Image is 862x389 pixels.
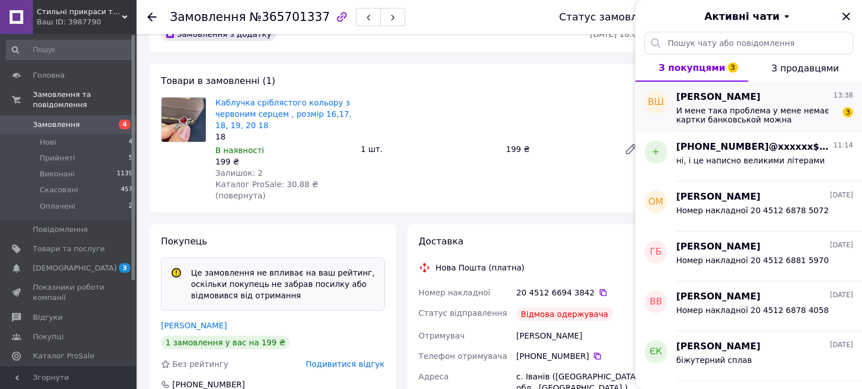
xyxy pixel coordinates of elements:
div: Повернутися назад [147,11,156,23]
span: Адреса [419,372,449,381]
span: [DATE] [830,191,853,200]
button: ВВ[PERSON_NAME][DATE]Номер накладної 20 4512 6878 4058 [635,281,862,331]
span: Товари та послуги [33,244,105,254]
span: [DEMOGRAPHIC_DATA] [33,263,117,273]
span: Замовлення [33,120,80,130]
span: Номер накладної [419,288,491,297]
span: Каталог ProSale: 30.88 ₴ (повернута) [215,180,318,200]
span: + [652,146,659,159]
a: Каблучка сріблястого кольору з червоним серцем , розмір 16,17, 18, 19, 20 18 [215,98,351,130]
span: 4 [129,137,133,147]
span: Товари в замовленні (1) [161,75,275,86]
span: [PERSON_NAME] [676,240,761,253]
button: З покупцями3 [635,54,748,82]
button: +[PHONE_NUMBER]@xxxxxx$.com11:14ні, і це написно великими літерами [635,132,862,181]
span: Оплачені [40,201,75,212]
span: Замовлення та повідомлення [33,90,136,110]
button: ЄК[PERSON_NAME][DATE]біжутерний сплав [635,331,862,381]
span: ВВ [649,295,662,308]
span: Без рейтингу [172,360,228,369]
button: ГБ[PERSON_NAME][DATE]Номер накладної 20 4512 6881 5970 [635,231,862,281]
span: [PERSON_NAME] [676,290,761,303]
span: 4 [119,120,130,129]
span: Номер накладної 20 4512 6881 5970 [676,256,829,265]
span: Номер накладної 20 4512 6878 5072 [676,206,829,215]
div: Відмова одержувача [516,307,613,321]
span: ОМ [648,196,663,209]
span: [PERSON_NAME] [676,191,761,204]
span: Показники роботи компанії [33,282,105,303]
div: Ваш ID: 3987790 [37,17,136,27]
div: 20 4512 6694 3842 [516,287,642,298]
a: Редагувати [619,138,642,160]
span: З продавцями [771,63,839,74]
span: Покупці [33,332,63,342]
span: ГБ [650,246,662,259]
span: 3 [843,107,853,117]
span: В наявності [215,146,264,155]
span: Залишок: 2 [215,168,263,177]
span: [PHONE_NUMBER]@xxxxxx$.com [676,141,831,154]
span: ЄК [649,345,663,358]
span: 457 [121,185,133,195]
span: Доставка [419,236,464,247]
span: 3 [119,263,130,273]
div: 199 ₴ [502,141,615,157]
span: Відгуки [33,312,62,323]
button: З продавцями [748,54,862,82]
span: Подивитися відгук [306,360,385,369]
span: Нові [40,137,56,147]
span: 3 [728,62,738,73]
span: [DATE] [830,290,853,300]
span: №365701337 [249,10,330,24]
input: Пошук [6,40,134,60]
span: ВШ [648,96,664,109]
span: [DATE] [830,340,853,350]
button: Активні чати [667,9,830,24]
span: И мене така проблема у мене немає картки банковськой можна належним платежем??? [676,106,837,124]
span: Номер накладної 20 4512 6878 4058 [676,306,829,315]
span: 5 [129,153,133,163]
div: Замовлення з додатку [161,27,276,41]
div: 18 [215,131,351,142]
span: Скасовані [40,185,78,195]
span: ні, і це написно великими літерами [676,156,825,165]
span: З покупцями [659,62,725,73]
span: Виконані [40,169,75,179]
button: ВШ[PERSON_NAME]13:38И мене така проблема у мене немає картки банковськой можна належним платежем???3 [635,82,862,132]
span: Покупець [161,236,207,247]
span: 1139 [117,169,133,179]
span: [PERSON_NAME] [676,91,761,104]
span: Каталог ProSale [33,351,94,361]
span: 11:14 [833,141,853,150]
span: Телефон отримувача [419,352,507,361]
span: Статус відправлення [419,308,507,318]
span: Активні чати [704,9,779,24]
span: [DATE] [830,240,853,250]
input: Пошук чату або повідомлення [644,32,853,54]
span: Повідомлення [33,225,88,235]
span: Отримувач [419,331,465,340]
span: [PERSON_NAME] [676,340,761,353]
div: Нова Пошта (платна) [433,262,528,273]
div: 1 шт. [356,141,501,157]
div: [PHONE_NUMBER] [516,350,642,362]
span: біжутерний сплав [676,356,752,365]
div: Статус замовлення [559,11,663,23]
time: [DATE] 18:03 [590,29,642,39]
span: 2 [129,201,133,212]
a: [PERSON_NAME] [161,321,227,330]
span: Замовлення [170,10,246,24]
div: [PERSON_NAME] [514,325,644,346]
button: Закрити [839,10,853,23]
div: 199 ₴ [215,156,351,167]
span: Прийняті [40,153,75,163]
div: 1 замовлення у вас на 199 ₴ [161,336,290,349]
img: Каблучка сріблястого кольору з червоним серцем , розмір 16,17, 18, 19, 20 18 [162,98,206,142]
div: Це замовлення не впливає на ваш рейтинг, оскільки покупець не забрав посилку або відмовився від о... [186,267,380,301]
span: 13:38 [833,91,853,100]
span: Головна [33,70,65,81]
button: ОМ[PERSON_NAME][DATE]Номер накладної 20 4512 6878 5072 [635,181,862,231]
span: Стильні прикраси та аксесуари [37,7,122,17]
